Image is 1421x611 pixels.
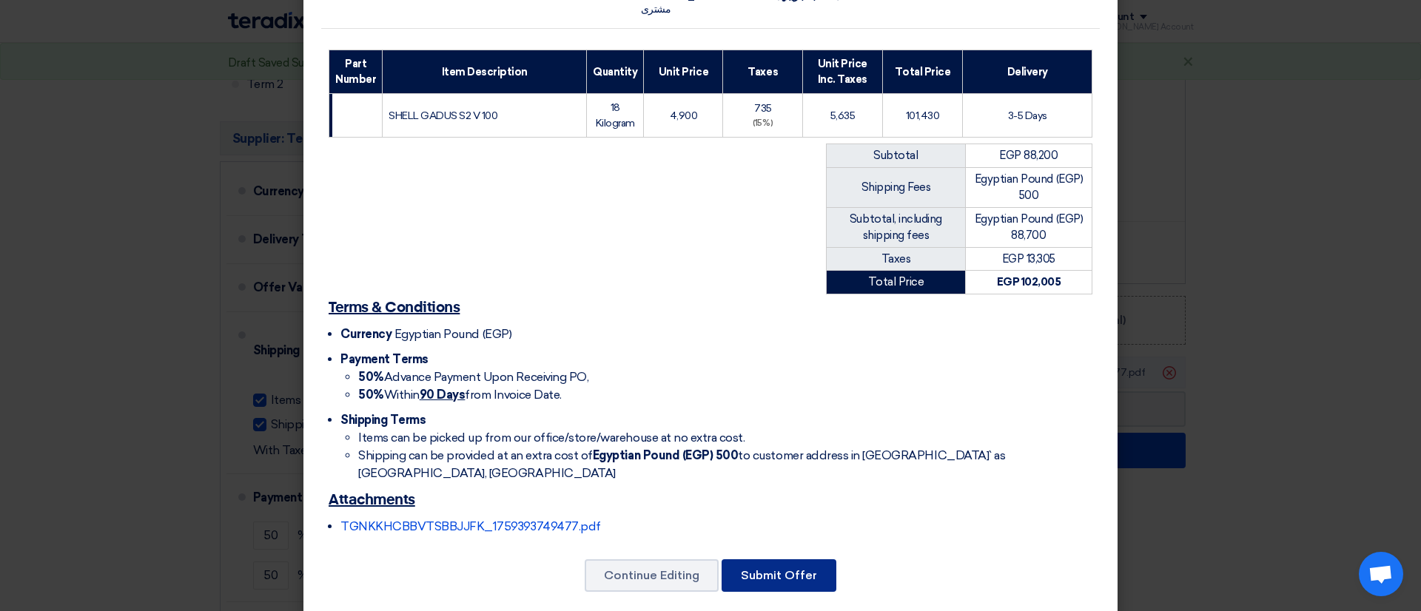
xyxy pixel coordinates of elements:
[997,275,1061,288] strong: EGP 102,005
[827,207,966,247] td: Subtotal, including shipping fees
[329,493,415,507] u: Attachments
[585,559,719,592] button: Continue Editing
[754,102,772,115] span: 735
[1002,252,1055,266] span: EGP 13,305
[593,448,738,462] strong: Egyptian Pound (EGP) 500
[641,3,671,16] span: مشترى
[358,370,384,384] strong: 50%
[340,327,392,341] span: Currency
[975,212,1083,243] span: Egyptian Pound (EGP) 88,700
[340,352,429,366] span: Payment Terms
[358,429,1092,447] li: Items can be picked up from our office/store/warehouse at no extra cost.
[329,50,383,94] th: Part Number
[1008,109,1047,122] span: 3-5 Days
[358,447,1092,482] li: Shipping can be provided at an extra cost of to customer address in [GEOGRAPHIC_DATA]` as [GEOGRA...
[587,50,644,94] th: Quantity
[340,519,601,533] a: TGNKKHCBBVTSBBJJFK_1759393749477.pdf
[963,50,1092,94] th: Delivery
[670,109,698,122] span: 4,900
[420,388,466,402] u: 90 Days
[383,50,587,94] th: Item Description
[358,388,562,402] span: Within from Invoice Date.
[358,388,384,402] strong: 50%
[906,109,940,122] span: 101,430
[394,327,511,341] span: Egyptian Pound (EGP)
[340,413,426,427] span: Shipping Terms
[596,101,635,129] span: 18 Kilogram
[830,109,856,122] span: 5,635
[644,50,723,94] th: Unit Price
[1359,552,1403,596] div: Open chat
[975,172,1083,203] span: Egyptian Pound (EGP) 500
[329,300,460,315] u: Terms & Conditions
[827,167,966,207] td: Shipping Fees
[722,559,836,592] button: Submit Offer
[358,370,588,384] span: Advance Payment Upon Receiving PO,
[965,144,1092,168] td: EGP 88,200
[729,118,796,130] div: (15%)
[827,144,966,168] td: Subtotal
[389,109,497,122] span: SHELL GADUS S2 V 100
[723,50,803,94] th: Taxes
[803,50,883,94] th: Unit Price Inc. Taxes
[827,271,966,294] td: Total Price
[827,247,966,271] td: Taxes
[882,50,963,94] th: Total Price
